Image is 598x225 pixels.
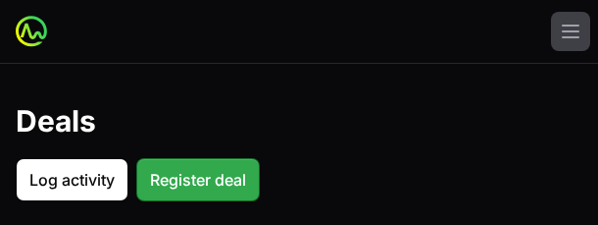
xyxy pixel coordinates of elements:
[136,158,260,201] button: Register deal
[29,168,115,192] span: Log activity
[150,168,246,192] span: Register deal
[16,158,574,201] div: Primary actions
[16,16,47,47] img: ActivitySource
[16,158,128,201] button: Log activity
[16,103,582,139] h1: Deals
